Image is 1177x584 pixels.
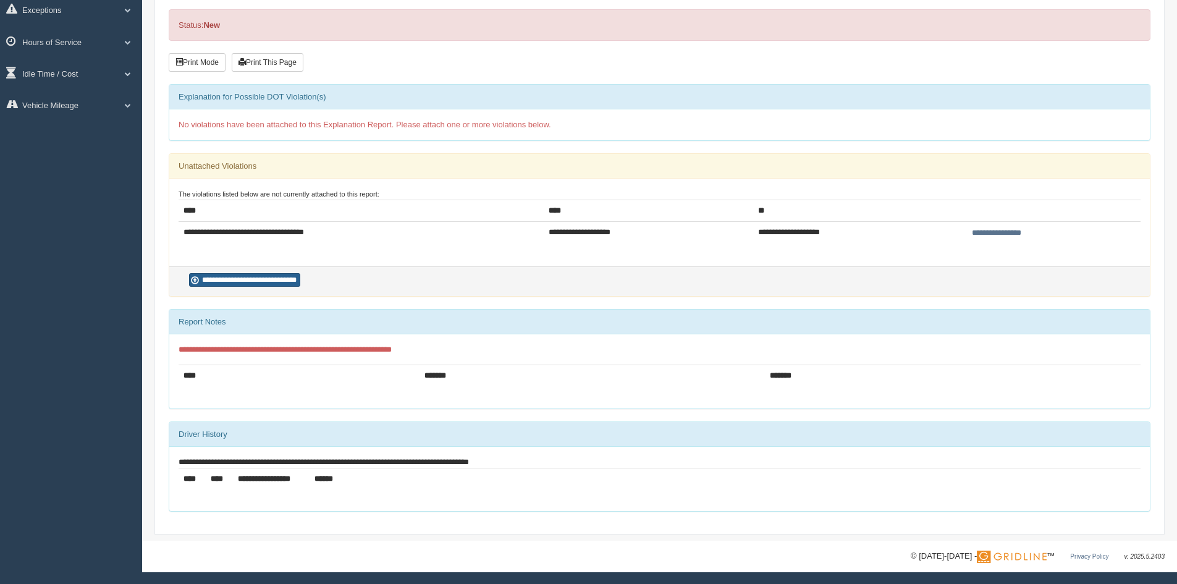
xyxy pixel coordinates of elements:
div: Driver History [169,422,1150,447]
div: Report Notes [169,310,1150,334]
small: The violations listed below are not currently attached to this report: [179,190,379,198]
div: Unattached Violations [169,154,1150,179]
a: Privacy Policy [1070,553,1108,560]
button: Print This Page [232,53,303,72]
div: Explanation for Possible DOT Violation(s) [169,85,1150,109]
span: No violations have been attached to this Explanation Report. Please attach one or more violations... [179,120,551,129]
strong: New [203,20,220,30]
div: © [DATE]-[DATE] - ™ [911,550,1165,563]
span: v. 2025.5.2403 [1124,553,1165,560]
button: Print Mode [169,53,226,72]
img: Gridline [977,551,1047,563]
div: Status: [169,9,1150,41]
